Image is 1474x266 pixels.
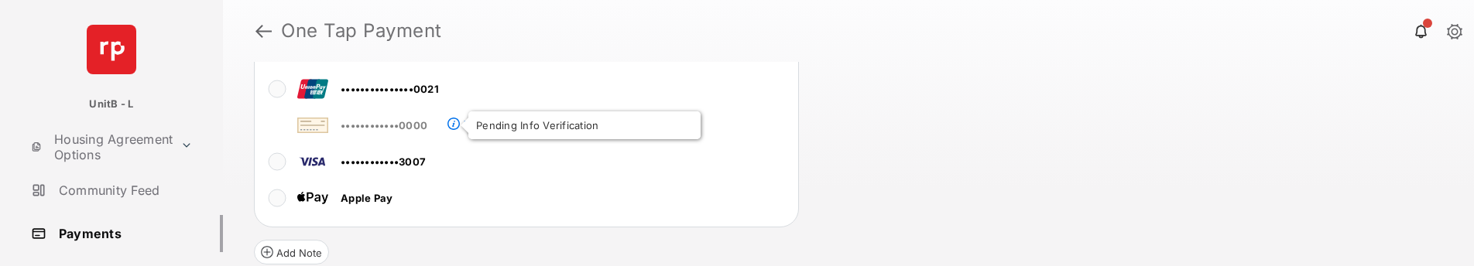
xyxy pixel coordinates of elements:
p: UnitB - L [89,97,133,112]
a: Housing Agreement Options [25,128,174,165]
span: Apple Pay [341,192,392,204]
a: Community Feed [25,172,223,209]
a: Pending Info Verification [460,106,571,132]
span: •••••••••••••••0021 [341,83,439,95]
div: Pending Info Verification [468,111,701,139]
span: ••••••••••••0000 [341,119,427,131]
img: svg+xml;base64,PHN2ZyB4bWxucz0iaHR0cDovL3d3dy53My5vcmcvMjAwMC9zdmciIHdpZHRoPSI2NCIgaGVpZ2h0PSI2NC... [87,25,136,74]
a: Payments [25,215,223,252]
button: Add Note [254,240,329,264]
span: ••••••••••••3007 [341,155,426,168]
strong: One Tap Payment [281,22,442,40]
